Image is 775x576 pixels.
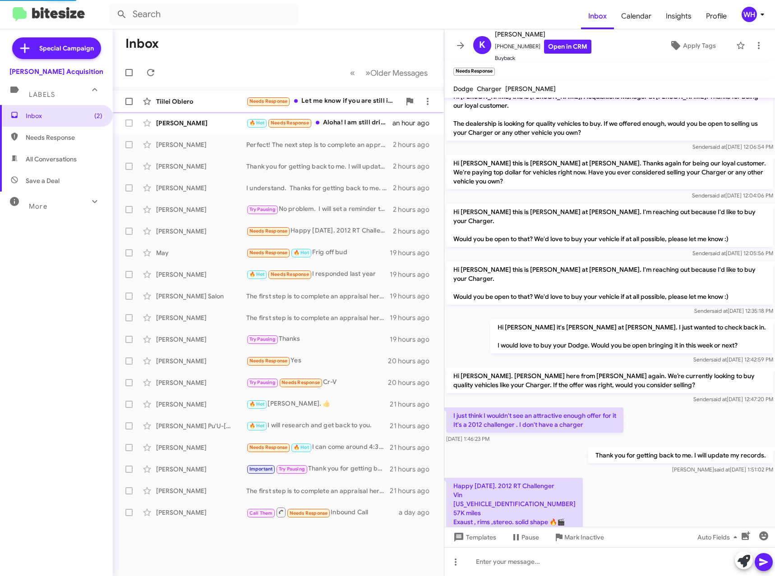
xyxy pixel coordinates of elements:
button: Next [360,64,433,82]
a: Inbox [581,3,614,29]
button: Apply Tags [653,37,732,54]
p: Hi [PERSON_NAME] it's [PERSON_NAME] at [PERSON_NAME]. I just wanted to check back in. I would lov... [490,319,773,353]
span: Needs Response [271,120,309,126]
input: Search [109,4,299,25]
span: Mark Inactive [564,529,604,545]
div: 2 hours ago [393,227,437,236]
p: Thank you for getting back to me. I will update my records. [588,447,773,463]
span: Inbox [26,111,102,120]
span: Try Pausing [249,206,276,212]
div: The first step is to complete an appraisal here at the dealership. Once we complete an inspection... [246,486,390,495]
div: 21 hours ago [390,465,437,474]
span: Try Pausing [279,466,305,472]
div: [PERSON_NAME] [156,205,246,214]
span: [PERSON_NAME] [DATE] 1:51:02 PM [672,466,773,473]
div: Perfect! The next step is to complete an appraisal. Once complete, we can make you an offer. Are ... [246,140,393,149]
button: Previous [345,64,360,82]
div: 19 hours ago [390,335,437,344]
div: [PERSON_NAME] [156,270,246,279]
div: Cr-V [246,377,388,388]
span: Dodge [453,85,473,93]
span: Sender [DATE] 12:06:54 PM [692,143,773,150]
div: Thanks [246,334,390,344]
div: [PERSON_NAME] [156,119,246,128]
span: Profile [699,3,734,29]
div: 21 hours ago [390,421,437,430]
div: 19 hours ago [390,292,437,301]
span: Sender [DATE] 12:47:20 PM [693,396,773,402]
div: I responded last year [246,269,390,279]
a: Open in CRM [544,40,591,54]
span: More [29,202,47,210]
span: [PERSON_NAME] [495,29,591,40]
p: Hi [PERSON_NAME] this is [PERSON_NAME] at [PERSON_NAME]. I'm reaching out because I'd like to buy... [446,204,773,247]
span: Needs Response [281,379,320,385]
span: Needs Response [249,228,288,234]
div: 19 hours ago [390,248,437,257]
span: Needs Response [26,133,102,142]
span: said at [710,250,726,256]
span: said at [712,307,728,314]
span: 🔥 Hot [294,444,309,450]
span: Needs Response [249,444,288,450]
div: [PERSON_NAME] [156,465,246,474]
div: [PERSON_NAME] [156,508,246,517]
div: WH [742,7,757,22]
div: [PERSON_NAME] Salon [156,292,246,301]
div: Frig off bud [246,247,390,258]
a: Insights [659,3,699,29]
div: [PERSON_NAME] Pu'U-[PERSON_NAME] [156,421,246,430]
span: Sender [DATE] 12:35:18 PM [694,307,773,314]
span: Apply Tags [683,37,716,54]
span: said at [710,143,726,150]
span: 🔥 Hot [249,120,265,126]
span: Try Pausing [249,336,276,342]
p: Hi [PERSON_NAME] this is [PERSON_NAME], Acquisitions Manager at [PERSON_NAME]. Thanks for being o... [446,88,773,141]
div: 19 hours ago [390,313,437,322]
h1: Inbox [125,37,159,51]
span: « [350,67,355,78]
span: 🔥 Hot [249,401,265,407]
div: 21 hours ago [390,400,437,409]
span: Needs Response [290,510,328,516]
span: said at [711,396,727,402]
span: [PHONE_NUMBER] [495,40,591,54]
span: Auto Fields [697,529,741,545]
div: I understand. Thanks for getting back to me. Let me take a look at the car and get you an exact o... [246,183,393,192]
div: Thank you for getting back to me. I will update my records. [246,464,390,474]
p: Happy [DATE]. 2012 RT Challenger Vin [US_VEHICLE_IDENTIFICATION_NUMBER] 57K miles Exaust , rims ,... [446,478,583,530]
span: Call Them [249,510,273,516]
p: I just think I wouldn't see an attractive enough offer for it It's a 2012 challenger . I don't ha... [446,407,623,433]
span: Labels [29,91,55,99]
small: Needs Response [453,68,495,76]
div: The first step is to complete an appraisal here at the dealership. Once we complete an inspection... [246,313,390,322]
div: 21 hours ago [390,443,437,452]
span: Buyback [495,54,591,63]
span: Charger [477,85,502,93]
p: Hi [PERSON_NAME]. [PERSON_NAME] here from [PERSON_NAME] again. We’re currently looking to buy qua... [446,368,773,393]
div: [PERSON_NAME] [156,183,246,192]
span: Needs Response [249,250,288,256]
div: [PERSON_NAME] [156,400,246,409]
button: Auto Fields [690,529,748,545]
span: Needs Response [249,98,288,104]
div: 21 hours ago [390,486,437,495]
div: 2 hours ago [393,205,437,214]
span: Older Messages [370,68,428,78]
span: Sender [DATE] 12:42:59 PM [693,356,773,363]
div: 20 hours ago [388,378,437,387]
div: Thank you for getting back to me. I will update my records. [246,162,393,171]
span: Try Pausing [249,379,276,385]
span: Needs Response [271,271,309,277]
div: 19 hours ago [390,270,437,279]
span: Sender [DATE] 12:04:06 PM [692,192,773,199]
span: said at [714,466,730,473]
span: Needs Response [249,358,288,364]
div: Let me know if you are still interested [246,96,401,106]
div: [PERSON_NAME] [156,227,246,236]
div: [PERSON_NAME] [156,378,246,387]
a: Calendar [614,3,659,29]
span: Special Campaign [39,44,94,53]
